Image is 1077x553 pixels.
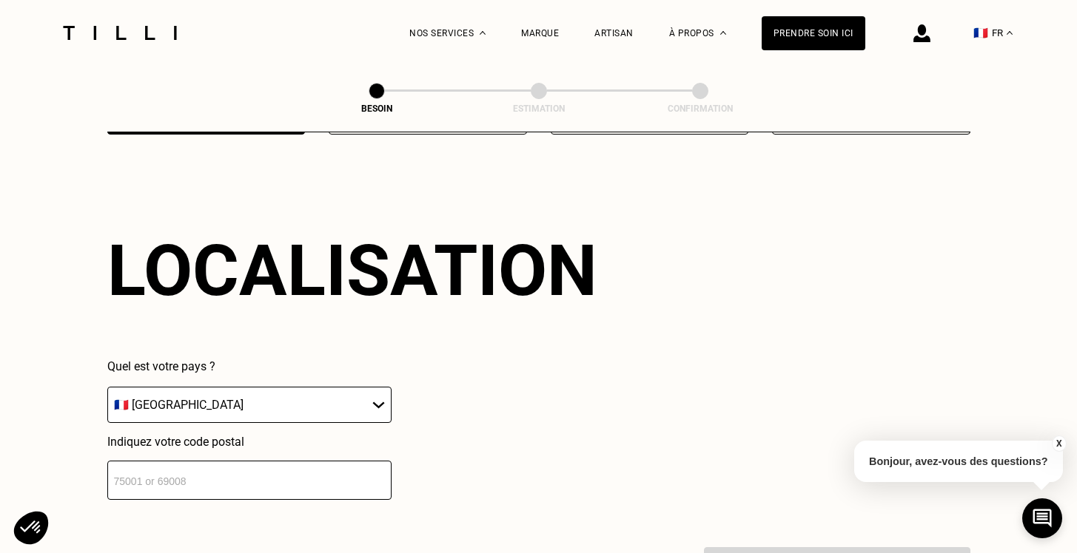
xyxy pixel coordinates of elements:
button: X [1051,435,1066,452]
div: Localisation [107,229,597,312]
div: Confirmation [626,104,774,114]
p: Indiquez votre code postal [107,435,392,449]
img: Logo du service de couturière Tilli [58,26,182,40]
a: Marque [521,28,559,38]
p: Bonjour, avez-vous des questions? [854,441,1063,482]
img: menu déroulant [1007,31,1013,35]
div: Besoin [303,104,451,114]
div: Estimation [465,104,613,114]
img: Menu déroulant à propos [720,31,726,35]
span: 🇫🇷 [973,26,988,40]
a: Prendre soin ici [762,16,865,50]
p: Quel est votre pays ? [107,359,392,373]
a: Artisan [594,28,634,38]
img: icône connexion [913,24,930,42]
img: Menu déroulant [480,31,486,35]
input: 75001 or 69008 [107,461,392,500]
